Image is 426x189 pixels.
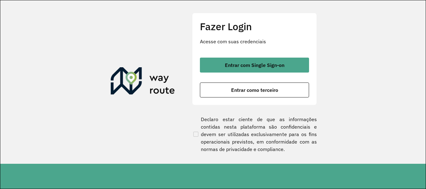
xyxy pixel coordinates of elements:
p: Acesse com suas credenciais [200,38,309,45]
span: Entrar como terceiro [231,87,278,92]
img: Roteirizador AmbevTech [111,67,175,97]
span: Entrar com Single Sign-on [225,63,284,68]
label: Declaro estar ciente de que as informações contidas nesta plataforma são confidenciais e devem se... [192,116,317,153]
button: button [200,83,309,97]
h2: Fazer Login [200,21,309,32]
button: button [200,58,309,73]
